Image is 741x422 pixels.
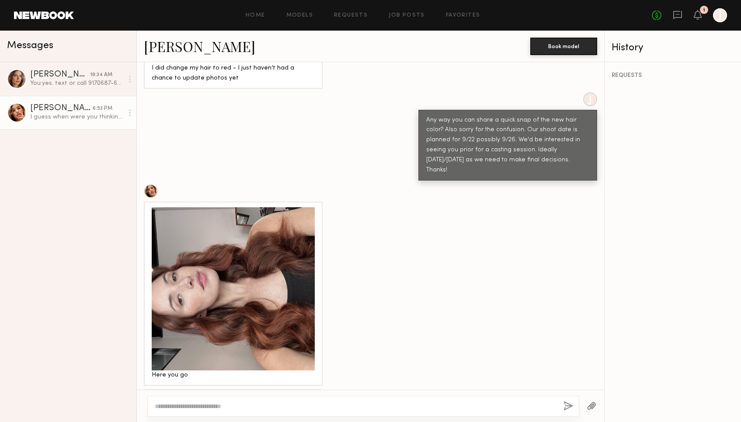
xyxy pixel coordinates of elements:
div: [PERSON_NAME] [30,70,90,79]
a: [PERSON_NAME] [144,37,255,56]
a: Book model [530,42,597,49]
span: Messages [7,41,53,51]
div: 10:34 AM [90,71,112,79]
div: I did change my hair to red - I just haven’t had a chance to update photos yet [152,63,315,84]
div: 6:53 PM [93,105,112,113]
div: I guess when were you thinking of seeing me in person [30,113,123,121]
div: 1 [703,8,705,13]
div: You: yes. text or call 9170687-6990 when you arrive. I'll need to let you in. [30,79,123,87]
a: J [713,8,727,22]
div: REQUESTS [612,73,734,79]
a: Home [246,13,265,18]
button: Book model [530,38,597,55]
div: History [612,43,734,53]
a: Job Posts [389,13,425,18]
div: Here you go [152,370,315,380]
div: Any way you can share a quick snap of the new hair color? Also sorry for the confusion. Our shoot... [426,115,589,176]
a: Requests [334,13,368,18]
a: Favorites [446,13,480,18]
div: [PERSON_NAME] [30,104,93,113]
a: Models [286,13,313,18]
